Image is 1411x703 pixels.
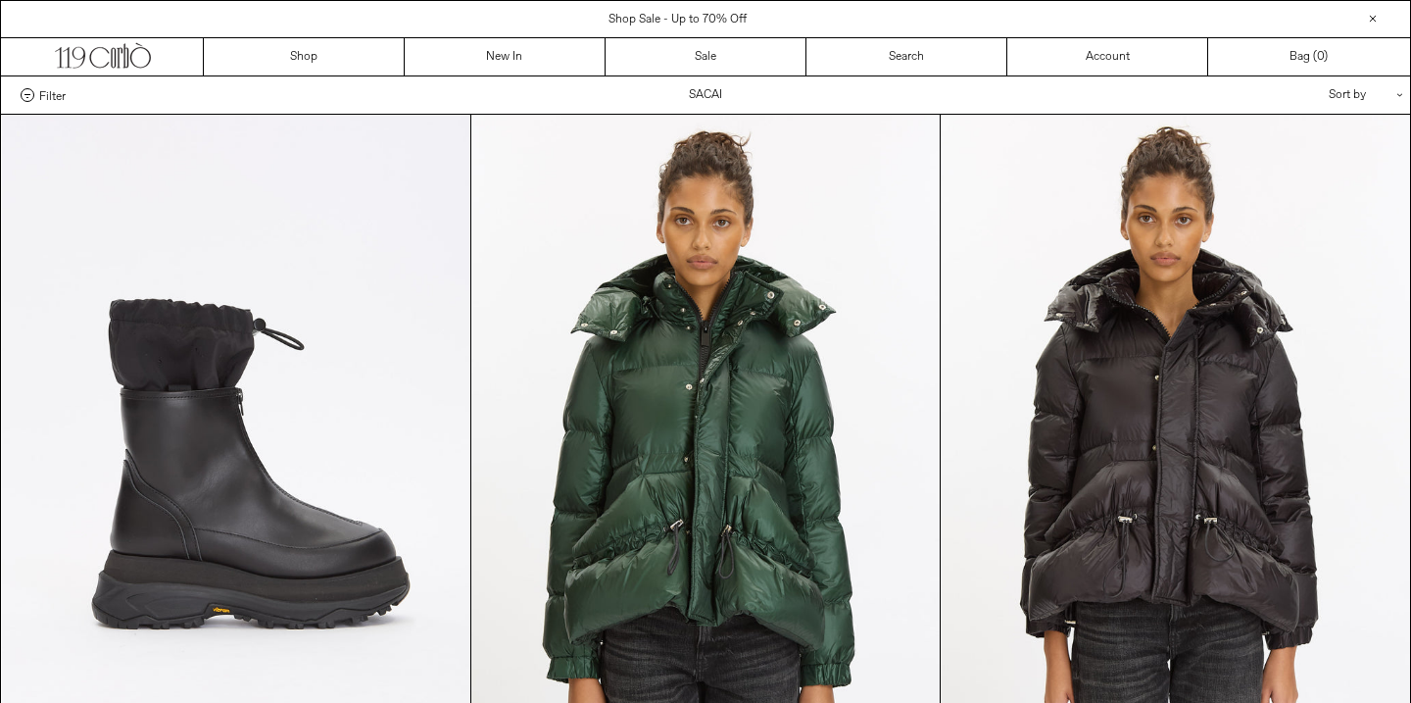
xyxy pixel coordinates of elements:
a: Shop Sale - Up to 70% Off [608,12,747,27]
span: ) [1317,48,1328,66]
span: Filter [39,88,66,102]
a: Sale [606,38,806,75]
a: Shop [204,38,405,75]
a: Account [1007,38,1208,75]
a: New In [405,38,606,75]
a: Bag () [1208,38,1409,75]
span: 0 [1317,49,1324,65]
div: Sort by [1214,76,1390,114]
a: Search [806,38,1007,75]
